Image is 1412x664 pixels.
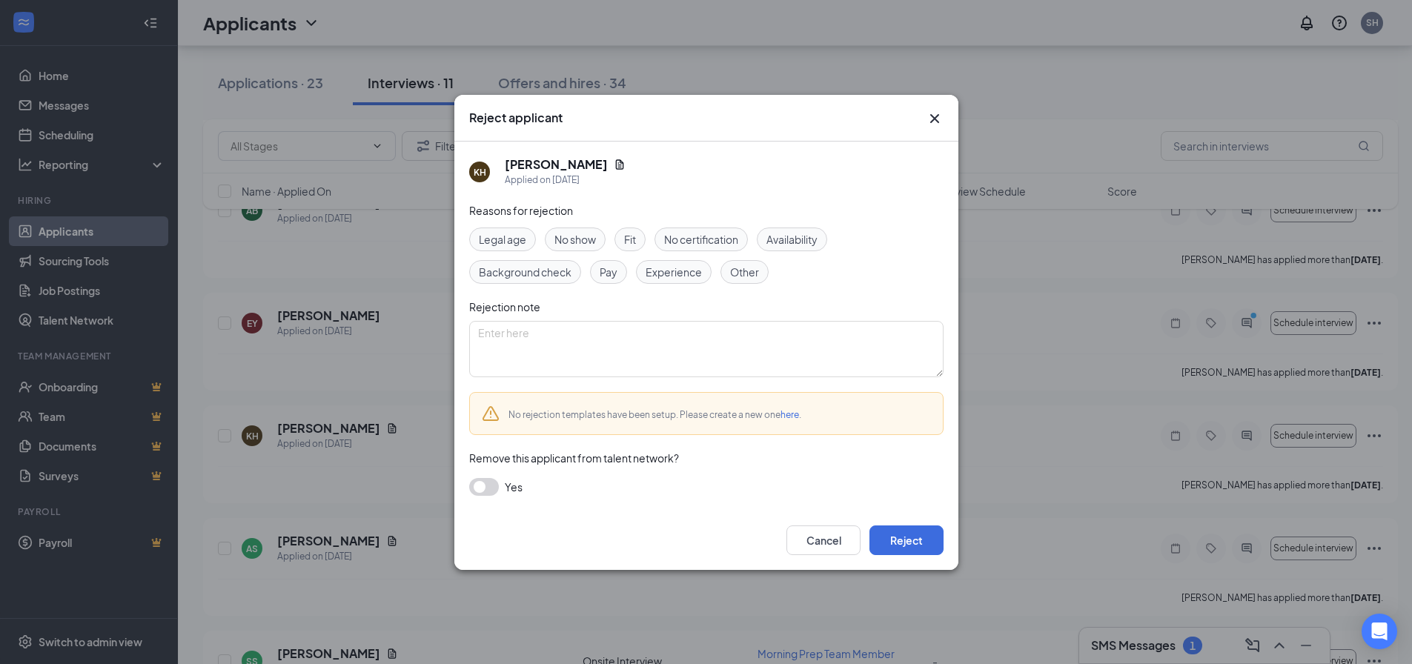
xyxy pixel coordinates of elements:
[1362,614,1397,649] div: Open Intercom Messenger
[479,231,526,248] span: Legal age
[469,451,679,465] span: Remove this applicant from talent network?
[473,165,485,178] div: KH
[508,409,801,420] span: No rejection templates have been setup. Please create a new one .
[786,525,861,555] button: Cancel
[624,231,636,248] span: Fit
[479,264,571,280] span: Background check
[505,156,608,173] h5: [PERSON_NAME]
[554,231,596,248] span: No show
[664,231,738,248] span: No certification
[505,173,626,187] div: Applied on [DATE]
[600,264,617,280] span: Pay
[926,110,944,127] svg: Cross
[766,231,818,248] span: Availability
[469,204,573,217] span: Reasons for rejection
[780,409,799,420] a: here
[482,405,500,422] svg: Warning
[926,110,944,127] button: Close
[614,159,626,170] svg: Document
[469,110,563,126] h3: Reject applicant
[469,300,540,313] span: Rejection note
[869,525,944,555] button: Reject
[730,264,759,280] span: Other
[505,478,523,496] span: Yes
[646,264,702,280] span: Experience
